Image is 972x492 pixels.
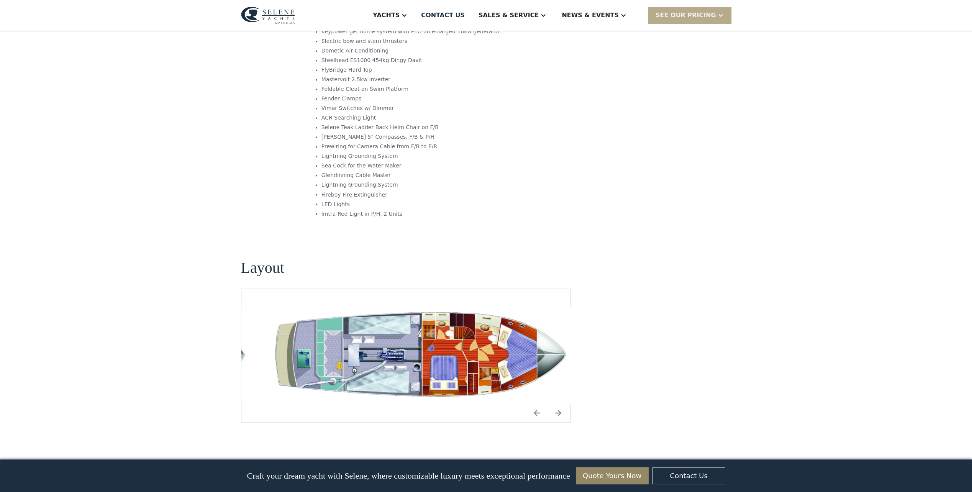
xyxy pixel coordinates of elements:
li: LED Lights [321,200,500,208]
img: logo [241,7,295,24]
a: open lightbox [265,307,582,403]
span: We respect your time - only the good stuff, never spam. [1,287,119,300]
li: Lightning Grounding System [321,152,500,160]
a: Contact Us [652,467,725,484]
div: SEE Our Pricing [648,7,731,23]
li: FlyBridge Hard Top [321,66,500,74]
span: Unsubscribe any time by clicking the link at the bottom of any message [2,335,122,355]
li: Keypower get home system with PTO on enlarged 16kw generator [321,28,500,36]
li: Fender Clamps [321,95,500,103]
li: [PERSON_NAME] 5" Compasses, F/B & P/H [321,133,500,141]
li: Imtra Red Light in P/H, 2 Units [321,210,500,218]
div: News & EVENTS [562,11,619,20]
h2: Layout [241,259,284,276]
div: SEE Our Pricing [656,11,716,20]
li: Sea Cock for the Water Maker [321,162,500,170]
strong: Yes, I’d like to receive SMS updates. [9,311,92,317]
input: I want to subscribe to your Newsletter.Unsubscribe any time by clicking the link at the bottom of... [2,335,7,340]
strong: I want to subscribe to your Newsletter. [2,335,70,348]
div: Yachts [373,11,400,20]
li: Mastervolt 2.5kw Inverter [321,75,500,84]
li: Prewiring for Camera Cable from F/B to E/R [321,143,500,151]
li: Steelhead ES1000 454kg Dingy Davit [321,56,500,64]
li: ACR Searching Light [321,114,500,122]
a: Quote Yours Now [576,467,649,484]
li: Fireboy Fire Extinguisher [321,190,500,198]
li: Glendinning Cable Master [321,171,500,179]
p: Craft your dream yacht with Selene, where customizable luxury meets exceptional performance [247,471,570,481]
a: Previous slide [528,403,546,422]
input: Yes, I’d like to receive SMS updates.Reply STOP to unsubscribe at any time. [2,311,7,316]
li: Foldable Cleat on Swim Platform [321,85,500,93]
a: Next slide [549,403,567,422]
div: 5 / 5 [265,307,582,403]
div: Contact US [421,11,465,20]
div: Sales & Service [479,11,539,20]
img: icon [528,403,546,422]
li: Lightning Grounding System [321,181,500,189]
span: Reply STOP to unsubscribe at any time. [2,311,119,324]
img: icon [549,403,567,422]
li: Vimar Switches w/ Dimmer [321,104,500,112]
li: Selene Teak Ladder Back Helm Chair on F/B [321,123,500,131]
span: Tick the box below to receive occasional updates, exclusive offers, and VIP access via text message. [1,261,122,282]
li: Dometic Air Conditioning [321,47,500,55]
li: Electric bow and stern thrusters [321,37,500,45]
